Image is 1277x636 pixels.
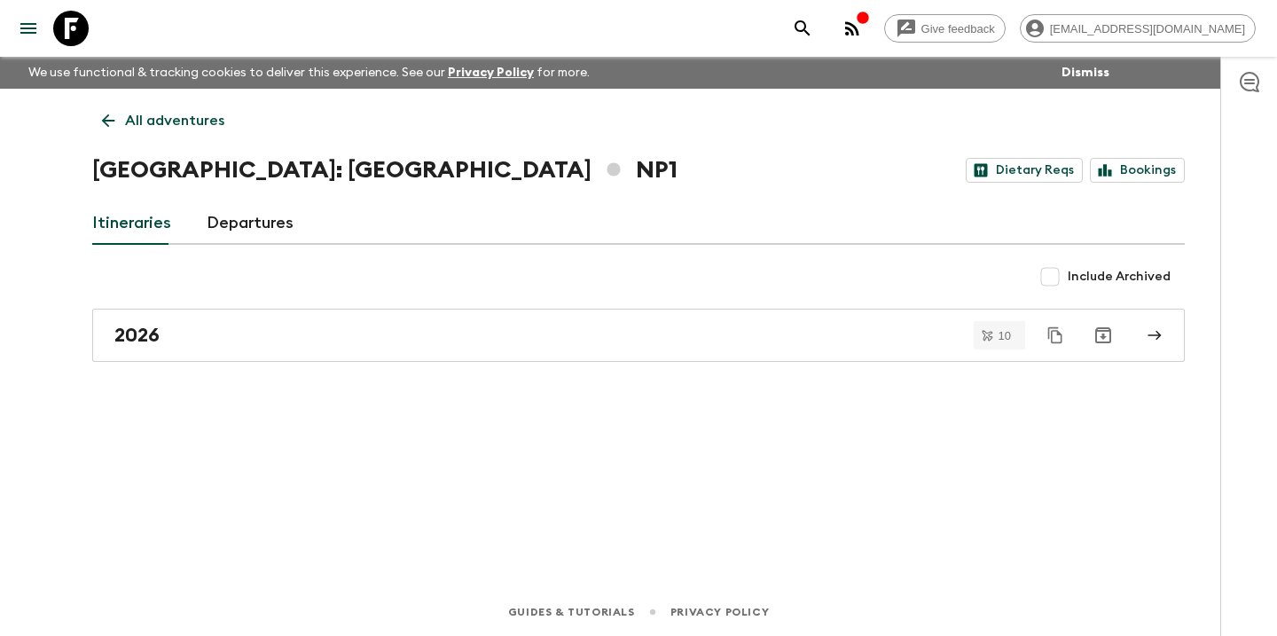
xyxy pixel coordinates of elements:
[1020,14,1256,43] div: [EMAIL_ADDRESS][DOMAIN_NAME]
[508,602,635,622] a: Guides & Tutorials
[884,14,1006,43] a: Give feedback
[1085,318,1121,353] button: Archive
[125,110,224,131] p: All adventures
[670,602,769,622] a: Privacy Policy
[92,202,171,245] a: Itineraries
[785,11,820,46] button: search adventures
[1039,319,1071,351] button: Duplicate
[21,57,597,89] p: We use functional & tracking cookies to deliver this experience. See our for more.
[966,158,1083,183] a: Dietary Reqs
[92,153,678,188] h1: [GEOGRAPHIC_DATA]: [GEOGRAPHIC_DATA] NP1
[92,309,1185,362] a: 2026
[207,202,294,245] a: Departures
[448,67,534,79] a: Privacy Policy
[912,22,1005,35] span: Give feedback
[11,11,46,46] button: menu
[114,324,160,347] h2: 2026
[1068,268,1171,286] span: Include Archived
[1090,158,1185,183] a: Bookings
[1057,60,1114,85] button: Dismiss
[988,330,1022,342] span: 10
[92,103,234,138] a: All adventures
[1040,22,1255,35] span: [EMAIL_ADDRESS][DOMAIN_NAME]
